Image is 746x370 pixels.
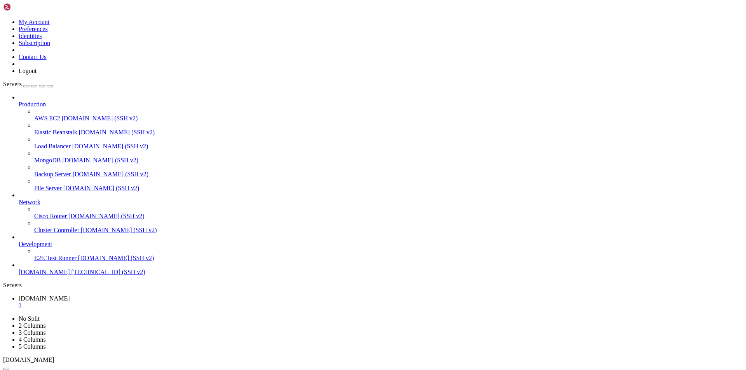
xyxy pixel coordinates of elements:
x-row: New release '24.04.3 LTS' available. [3,148,645,155]
x-row: * Management: [URL][DOMAIN_NAME] [3,23,645,30]
span: Cisco Router [34,213,67,219]
a: Cisco Router [DOMAIN_NAME] (SSH v2) [34,213,743,220]
x-row: * Documentation: [URL][DOMAIN_NAME] [3,16,645,23]
a: Backup Server [DOMAIN_NAME] (SSH v2) [34,171,743,178]
li: MongoDB [DOMAIN_NAME] (SSH v2) [34,150,743,164]
li: Network [19,192,743,234]
span: [DOMAIN_NAME] (SSH v2) [72,143,148,149]
li: Development [19,234,743,262]
x-row: To see these additional updates run: apt list --upgradable [3,115,645,122]
span: Servers [3,81,22,87]
a: 4 Columns [19,336,46,343]
span: E2E Test Runner [34,255,77,261]
span: [DOMAIN_NAME] (SSH v2) [73,171,149,177]
span: MongoDB [34,157,61,163]
span: [DOMAIN_NAME] (SSH v2) [68,213,145,219]
a: File Server [DOMAIN_NAME] (SSH v2) [34,185,743,192]
a: My Account [19,19,50,25]
li: File Server [DOMAIN_NAME] (SSH v2) [34,178,743,192]
a: [DOMAIN_NAME] [TECHNICAL_ID] (SSH v2) [19,269,743,276]
span: [DOMAIN_NAME] [19,295,70,302]
span: [DOMAIN_NAME] (SSH v2) [62,115,138,122]
a:  [19,302,743,309]
li: Load Balancer [DOMAIN_NAME] (SSH v2) [34,136,743,150]
a: Preferences [19,26,48,32]
li: Elastic Beanstalk [DOMAIN_NAME] (SSH v2) [34,122,743,136]
span: [TECHNICAL_ID] (SSH v2) [71,269,145,275]
li: Cluster Controller [DOMAIN_NAME] (SSH v2) [34,220,743,234]
a: Load Balancer [DOMAIN_NAME] (SSH v2) [34,143,743,150]
div: (18, 27) [62,181,65,188]
span: [DOMAIN_NAME] (SSH v2) [78,255,154,261]
x-row: root@vps130383:~# [3,181,645,188]
li: Backup Server [DOMAIN_NAME] (SSH v2) [34,164,743,178]
li: [DOMAIN_NAME] [TECHNICAL_ID] (SSH v2) [19,262,743,276]
a: Network [19,199,743,206]
a: Logout [19,68,37,74]
span: Load Balancer [34,143,71,149]
img: Shellngn [3,3,48,11]
x-row: 679 updates can be applied immediately. [3,109,645,115]
a: MongoDB [DOMAIN_NAME] (SSH v2) [34,157,743,164]
span: Production [19,101,46,108]
li: Cisco Router [DOMAIN_NAME] (SSH v2) [34,206,743,220]
a: Elastic Beanstalk [DOMAIN_NAME] (SSH v2) [34,129,743,136]
a: 2 Columns [19,322,46,329]
x-row: Expanded Security Maintenance for Applications is not enabled. [3,96,645,102]
x-row: Usage of /: 75.3% of 24.44GB Users logged in: 0 [3,63,645,69]
x-row: System information as of [DATE] [3,43,645,49]
li: E2E Test Runner [DOMAIN_NAME] (SSH v2) [34,248,743,262]
span: File Server [34,185,62,191]
span: Backup Server [34,171,71,177]
a: Production [19,101,743,108]
a: No Split [19,315,40,322]
x-row: Welcome to Ubuntu 22.04.5 LTS (GNU/Linux 5.15.0-139-generic x86_64) [3,3,645,10]
x-row: Last login: [DATE] from [TECHNICAL_ID] [3,175,645,181]
a: Subscription [19,40,50,46]
span: Network [19,199,40,205]
a: AWS EC2 [DOMAIN_NAME] (SSH v2) [34,115,743,122]
a: Servers [3,81,53,87]
a: Contact Us [19,54,47,60]
span: [DOMAIN_NAME] (SSH v2) [62,157,138,163]
li: AWS EC2 [DOMAIN_NAME] (SSH v2) [34,108,743,122]
x-row: Swap usage: 38% [3,76,645,82]
div: Servers [3,282,743,289]
span: Cluster Controller [34,227,79,233]
span: [DOMAIN_NAME] (SSH v2) [79,129,155,135]
x-row: * Support: [URL][DOMAIN_NAME] [3,30,645,36]
a: 3 Columns [19,329,46,336]
span: [DOMAIN_NAME] [3,356,54,363]
a: Development [19,241,743,248]
x-row: Learn more about enabling ESM Apps service at [URL][DOMAIN_NAME] [3,135,645,142]
span: Elastic Beanstalk [34,129,77,135]
x-row: Run 'do-release-upgrade' to upgrade to it. [3,155,645,162]
a: 5 Columns [19,343,46,350]
x-row: System load: 0.0 Processes: 121 [3,56,645,63]
span: [DOMAIN_NAME] (SSH v2) [81,227,157,233]
a: Identities [19,33,42,39]
a: vps130383.whmpanels.com [19,295,743,309]
span: Development [19,241,52,247]
span: [DOMAIN_NAME] [19,269,70,275]
x-row: Memory usage: 23% IPv4 address for eth0: [TECHNICAL_ID] [3,69,645,76]
a: E2E Test Runner [DOMAIN_NAME] (SSH v2) [34,255,743,262]
x-row: 38 additional security updates can be applied with ESM Apps. [3,129,645,135]
a: Cluster Controller [DOMAIN_NAME] (SSH v2) [34,227,743,234]
span: AWS EC2 [34,115,60,122]
li: Production [19,94,743,192]
span: [DOMAIN_NAME] (SSH v2) [63,185,139,191]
